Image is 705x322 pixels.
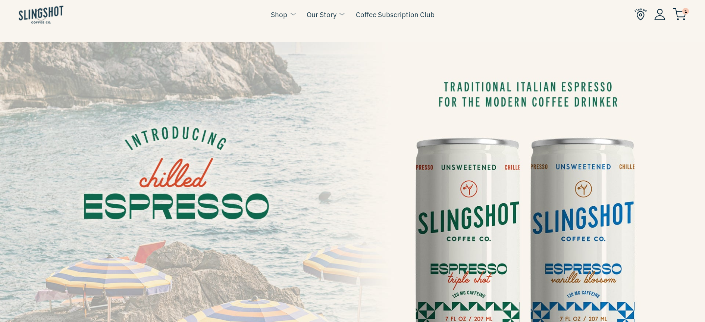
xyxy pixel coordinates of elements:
[634,8,647,21] img: Find Us
[673,10,686,19] a: 1
[271,9,287,20] a: Shop
[654,9,665,20] img: Account
[356,9,435,20] a: Coffee Subscription Club
[673,8,686,21] img: cart
[307,9,336,20] a: Our Story
[682,8,689,15] span: 1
